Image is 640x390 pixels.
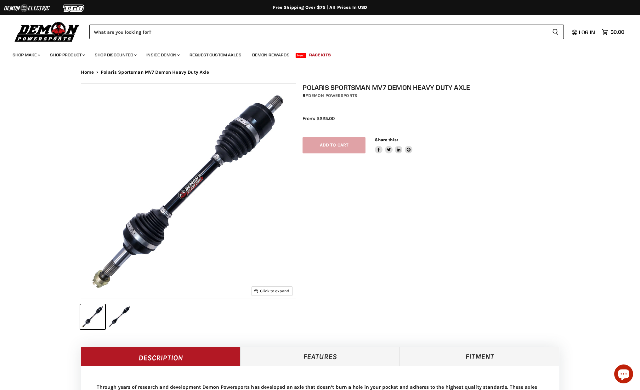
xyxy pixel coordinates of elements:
div: Free Shipping Over $75 | All Prices In USD [68,5,572,10]
span: Share this: [375,137,398,142]
img: IMAGE [81,84,296,299]
a: Features [240,347,400,366]
span: $0.00 [610,29,624,35]
a: Home [81,70,94,75]
div: by [303,92,566,99]
img: Demon Powersports [13,20,82,43]
a: $0.00 [599,27,627,37]
input: Search [89,25,547,39]
inbox-online-store-chat: Shopify online store chat [612,364,635,385]
img: TGB Logo 2 [50,2,98,14]
a: Shop Make [8,49,44,61]
span: Log in [579,29,595,35]
button: Click to expand [252,287,292,295]
a: Description [81,347,241,366]
aside: Share this: [375,137,412,154]
h1: Polaris Sportsman MV7 Demon Heavy Duty Axle [303,83,566,91]
img: Demon Electric Logo 2 [3,2,50,14]
nav: Breadcrumbs [68,70,572,75]
button: IMAGE thumbnail [80,304,105,329]
a: Race Kits [304,49,336,61]
a: Fitment [400,347,559,366]
button: Search [547,25,564,39]
button: IMAGE thumbnail [107,304,132,329]
span: Click to expand [254,289,289,293]
a: Shop Discounted [90,49,140,61]
a: Shop Product [45,49,89,61]
a: Request Custom Axles [185,49,246,61]
span: Polaris Sportsman MV7 Demon Heavy Duty Axle [101,70,209,75]
a: Demon Powersports [308,93,357,98]
a: Log in [576,29,599,35]
ul: Main menu [8,46,623,61]
a: Demon Rewards [247,49,294,61]
span: New! [296,53,306,58]
form: Product [89,25,564,39]
a: Inside Demon [142,49,184,61]
span: From: $225.00 [303,116,335,121]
